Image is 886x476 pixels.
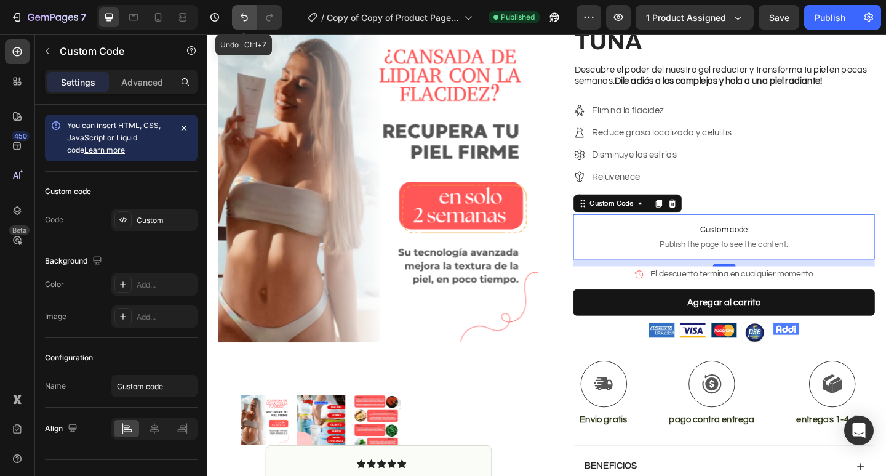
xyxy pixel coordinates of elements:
p: 7 [81,10,86,25]
div: Background [45,253,105,270]
div: Open Intercom Messenger [844,416,874,445]
a: Learn more [84,145,125,155]
img: gempages_579050307355411225-0741bbd9-3293-4ef7-ba13-512956c16b3a.jpg [616,314,644,328]
p: Disminuye las estrías [418,124,570,139]
p: Reduce grasa localizada y celulitis [418,100,570,115]
span: Save [769,12,789,23]
img: gempages_579050307355411225-09611e8f-cd0d-4e37-9814-19a55134f70d.jpg [582,314,610,336]
div: Color [45,279,64,290]
button: 1 product assigned [636,5,754,30]
span: Copy of Copy of Product Page - [DATE] 12:53:58 [327,11,459,24]
img: gempages_579050307355411225-323c5fb8-c583-450a-b99f-073e90dfa299.png [548,314,576,330]
button: Agregar al carrito [398,278,726,306]
button: Save [759,5,799,30]
div: Publish [815,11,845,24]
div: 450 [12,131,30,141]
div: Custom code [45,186,91,197]
div: Beta [9,225,30,235]
div: Add... [137,312,194,323]
span: / [321,11,324,24]
div: Code [45,214,63,225]
img: gempages_579050307355411225-1e8d560d-4177-4a36-bb69-8194e78bffb9.png [481,314,508,330]
p: Combate las varices [418,172,570,187]
div: Undo/Redo [232,5,282,30]
span: Publish the page to see the content. [398,223,726,235]
p: El descuento termina en cualquier momento [482,254,659,268]
p: Envio gratis [405,413,457,426]
span: Custom code [398,206,726,220]
p: Settings [61,76,95,89]
span: 1 product assigned [646,11,726,24]
img: gempages_579050307355411225-161094e5-eab6-4426-9f7e-0ecd7484daf1.png [514,314,542,330]
div: Name [45,381,66,392]
button: 7 [5,5,92,30]
div: Configuration [45,352,93,363]
p: Agregar al carrito [522,284,602,299]
div: Custom Code [413,179,466,190]
iframe: Design area [207,34,886,476]
strong: Dile adiós a los complejos y hola a una piel radiante! [443,46,669,56]
p: Advanced [121,76,163,89]
p: Elimina la flacidez [418,76,570,91]
p: pago contra entrega [503,413,596,426]
p: Custom Code [60,44,164,58]
p: Descubre el poder del nuestro gel reductor y transforma tu piel en pocas semanas. [399,33,725,58]
div: Image [45,311,66,322]
p: entregas 1-4 dias [641,413,719,426]
div: Add... [137,280,194,291]
span: You can insert HTML, CSS, JavaScript or Liquid code [67,121,161,155]
button: Publish [804,5,856,30]
span: Published [501,12,535,23]
div: Rich Text Editor. Editing area: main [522,284,602,299]
div: Align [45,421,80,437]
p: Rejuvenece [418,148,570,163]
div: Custom [137,215,194,226]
